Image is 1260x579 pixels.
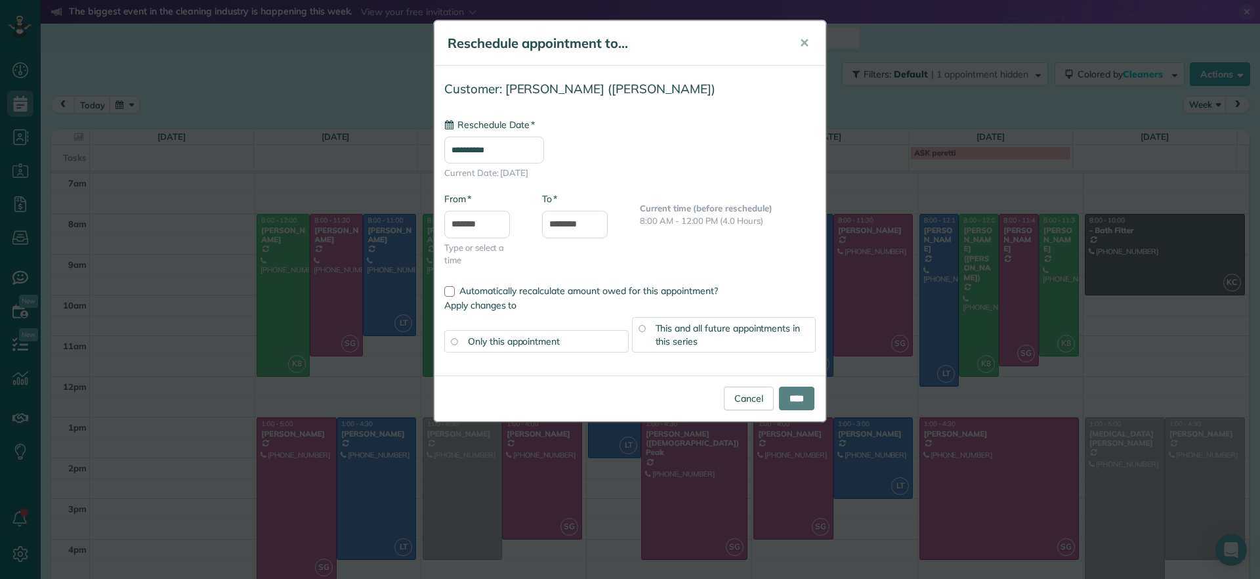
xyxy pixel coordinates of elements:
label: To [542,192,557,205]
label: Reschedule Date [444,118,535,131]
label: Apply changes to [444,299,816,312]
p: 8:00 AM - 12:00 PM (4.0 Hours) [640,215,816,227]
span: Current Date: [DATE] [444,167,816,179]
h4: Customer: [PERSON_NAME] ([PERSON_NAME]) [444,82,816,96]
span: This and all future appointments in this series [656,322,801,347]
label: From [444,192,471,205]
input: Only this appointment [451,338,457,345]
span: Type or select a time [444,242,522,267]
input: This and all future appointments in this series [639,325,645,332]
b: Current time (before reschedule) [640,203,772,213]
a: Cancel [724,387,774,410]
span: ✕ [799,35,809,51]
h5: Reschedule appointment to... [448,34,781,53]
span: Automatically recalculate amount owed for this appointment? [459,285,718,297]
span: Only this appointment [468,335,560,347]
